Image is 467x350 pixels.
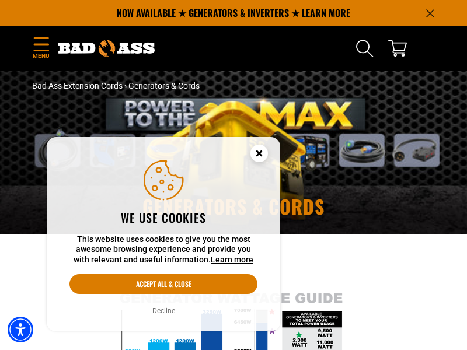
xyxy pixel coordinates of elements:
[32,51,50,60] span: Menu
[149,305,179,317] button: Decline
[32,80,435,92] nav: breadcrumbs
[32,81,123,90] a: Bad Ass Extension Cords
[8,317,33,342] div: Accessibility Menu
[32,35,50,62] summary: Menu
[211,255,253,264] a: This website uses cookies to give you the most awesome browsing experience and provide you with r...
[69,210,257,225] h2: We use cookies
[47,137,280,332] aside: Cookie Consent
[58,40,155,57] img: Bad Ass Extension Cords
[128,81,200,90] span: Generators & Cords
[356,39,374,58] summary: Search
[69,235,257,265] p: This website uses cookies to give you the most awesome browsing experience and provide you with r...
[69,274,257,294] button: Accept all & close
[124,81,127,90] span: ›
[32,197,435,216] h1: Generators & Cords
